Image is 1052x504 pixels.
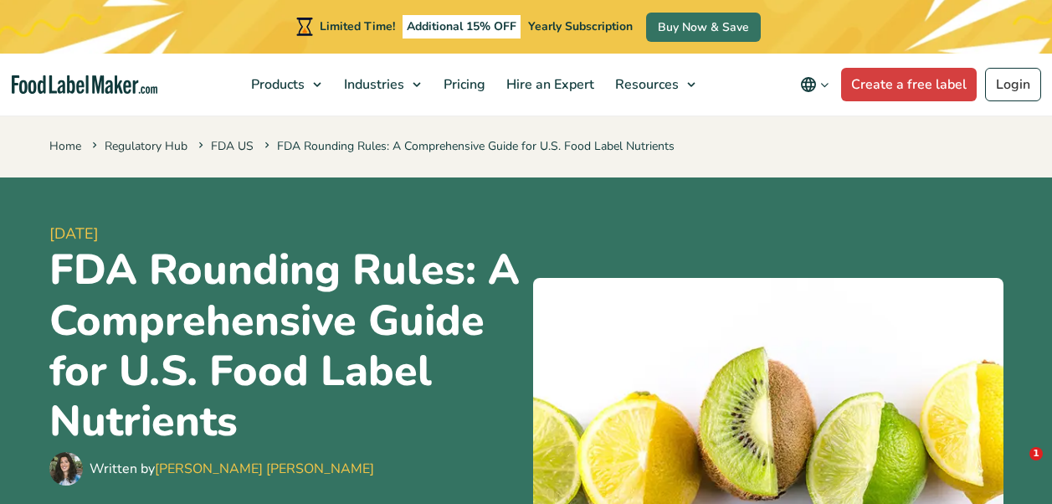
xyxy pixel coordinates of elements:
span: Resources [610,75,680,94]
span: Industries [339,75,406,94]
a: Food Label Maker homepage [12,75,157,95]
iframe: Intercom live chat [995,447,1035,487]
a: Industries [334,54,429,116]
span: Pricing [439,75,487,94]
a: Login [985,68,1041,101]
a: FDA US [211,138,254,154]
a: Pricing [434,54,492,116]
a: Create a free label [841,68,977,101]
a: [PERSON_NAME] [PERSON_NAME] [155,460,374,478]
a: Resources [605,54,704,116]
span: 1 [1029,447,1043,460]
span: [DATE] [49,223,520,245]
a: Buy Now & Save [646,13,761,42]
img: Maria Abi Hanna - Food Label Maker [49,452,83,486]
a: Home [49,138,81,154]
span: Yearly Subscription [528,18,633,34]
button: Change language [788,68,841,101]
span: Additional 15% OFF [403,15,521,39]
h1: FDA Rounding Rules: A Comprehensive Guide for U.S. Food Label Nutrients [49,245,520,447]
span: Products [246,75,306,94]
a: Regulatory Hub [105,138,187,154]
div: Written by [90,459,374,479]
a: Hire an Expert [496,54,601,116]
a: Products [241,54,330,116]
span: Hire an Expert [501,75,596,94]
span: FDA Rounding Rules: A Comprehensive Guide for U.S. Food Label Nutrients [261,138,675,154]
span: Limited Time! [320,18,395,34]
